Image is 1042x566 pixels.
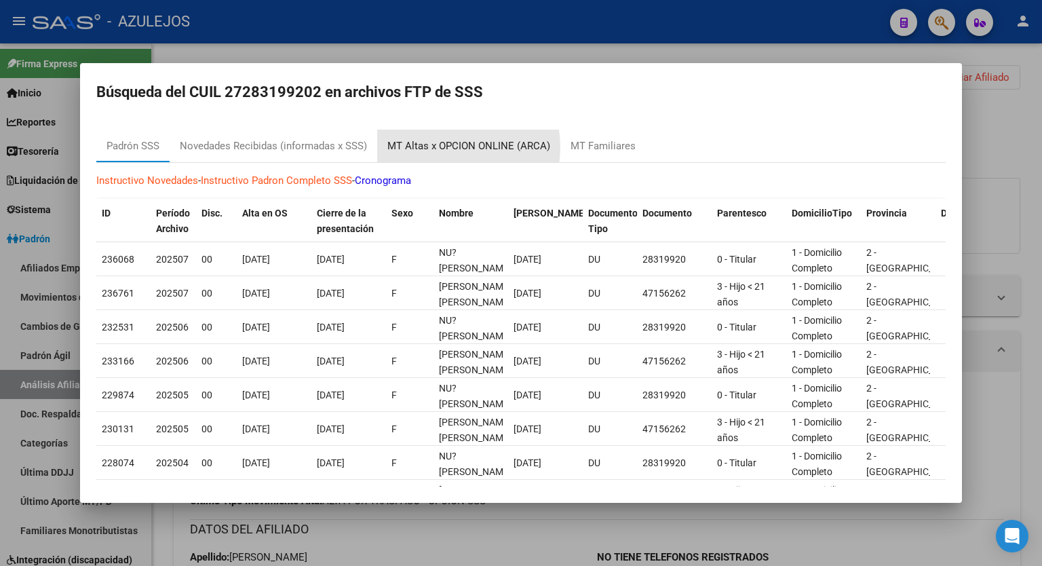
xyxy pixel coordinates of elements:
span: F [391,288,397,299]
span: 2 - [GEOGRAPHIC_DATA] [866,315,958,341]
span: 236761 [102,288,134,299]
span: [DATE] [514,457,541,468]
span: F [391,322,397,333]
span: F [391,390,397,400]
span: Documento [642,208,692,219]
a: Instructivo Novedades [96,174,198,187]
a: Cronograma [355,174,411,187]
div: DU [588,455,632,471]
span: F [391,423,397,434]
div: 00 [201,354,231,369]
span: NU?EZ,CECILIA INES [439,383,512,409]
span: 0 - Titular [717,390,756,400]
span: 1 - Domicilio Completo [792,247,842,273]
div: Novedades Recibidas (informadas x SSS) [180,138,367,154]
span: [DATE] [317,356,345,366]
div: 00 [201,455,231,471]
span: F [391,356,397,366]
div: Open Intercom Messenger [996,520,1028,552]
div: 00 [201,388,231,403]
span: 202506 [156,322,189,333]
datatable-header-cell: Departamento [935,199,1010,244]
span: [DATE] [242,288,270,299]
div: MT Altas x OPCION ONLINE (ARCA) [387,138,550,154]
datatable-header-cell: Parentesco [712,199,786,244]
datatable-header-cell: Provincia [861,199,935,244]
datatable-header-cell: Período Archivo [151,199,196,244]
span: PALAVECINO,ORNELLA AYELEN [439,417,514,443]
span: 3 - Hijo < 21 años [717,417,765,443]
span: 202504 [156,457,189,468]
span: [DATE] [317,254,345,265]
div: 00 [201,252,231,267]
span: 202507 [156,254,189,265]
span: 2 - [GEOGRAPHIC_DATA] [866,247,958,273]
span: 202505 [156,390,189,400]
span: 202506 [156,356,189,366]
span: Alta en OS [242,208,288,219]
span: NU?EZ,CECILIA INES [439,315,512,341]
span: 1 - Domicilio Completo [792,451,842,477]
datatable-header-cell: Nombre [433,199,508,244]
span: 1 - Domicilio Completo [792,281,842,307]
span: NU?EZ,CECILIA INES [439,451,512,477]
span: 3 - Hijo < 21 años [717,485,765,511]
div: 47156262 [642,354,706,369]
span: [DATE] [514,288,541,299]
span: Departamento [941,208,1003,219]
div: DU [588,421,632,437]
span: [DATE] [242,390,270,400]
a: Instructivo Padron Completo SSS [201,174,352,187]
span: [DATE] [242,322,270,333]
div: 47156262 [642,421,706,437]
span: [DATE] [514,423,541,434]
div: MT Familiares [571,138,636,154]
span: 228074 [102,457,134,468]
span: 2 - [GEOGRAPHIC_DATA] [866,383,958,409]
div: 28319920 [642,252,706,267]
span: 229874 [102,390,134,400]
span: [DATE] [514,254,541,265]
datatable-header-cell: Cierre de la presentación [311,199,386,244]
div: DU [588,320,632,335]
div: 28319920 [642,455,706,471]
div: 00 [201,286,231,301]
span: [DATE] [317,322,345,333]
datatable-header-cell: ID [96,199,151,244]
span: 230131 [102,423,134,434]
datatable-header-cell: Fecha Nac. [508,199,583,244]
span: 1 - Domicilio Completo [792,315,842,341]
datatable-header-cell: Documento [637,199,712,244]
p: - - [96,173,946,189]
span: 233166 [102,356,134,366]
div: 28319920 [642,388,706,403]
span: [DATE] [514,322,541,333]
span: DomicilioTipo [792,208,852,219]
span: 1 - Domicilio Completo [792,485,842,511]
datatable-header-cell: Sexo [386,199,433,244]
span: [DATE] [242,356,270,366]
span: Cierre de la presentación [317,208,374,234]
span: Disc. [201,208,223,219]
span: 2 - [GEOGRAPHIC_DATA] [866,485,958,511]
span: Documento Tipo [588,208,638,234]
span: ID [102,208,111,219]
div: DU [588,286,632,301]
span: 2 - [GEOGRAPHIC_DATA] [866,349,958,375]
span: F [391,254,397,265]
span: 0 - Titular [717,457,756,468]
span: PALAVECINO,ORNELLA AYELEN [439,349,514,375]
span: [DATE] [242,457,270,468]
span: F [391,457,397,468]
datatable-header-cell: DomicilioTipo [786,199,861,244]
div: DU [588,388,632,403]
h2: Búsqueda del CUIL 27283199202 en archivos FTP de SSS [96,79,946,105]
div: DU [588,354,632,369]
span: 0 - Titular [717,254,756,265]
span: Nombre [439,208,474,219]
span: [PERSON_NAME]. [514,208,590,219]
div: 47156262 [642,286,706,301]
span: 1 - Domicilio Completo [792,383,842,409]
span: 202507 [156,288,189,299]
span: Provincia [866,208,907,219]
